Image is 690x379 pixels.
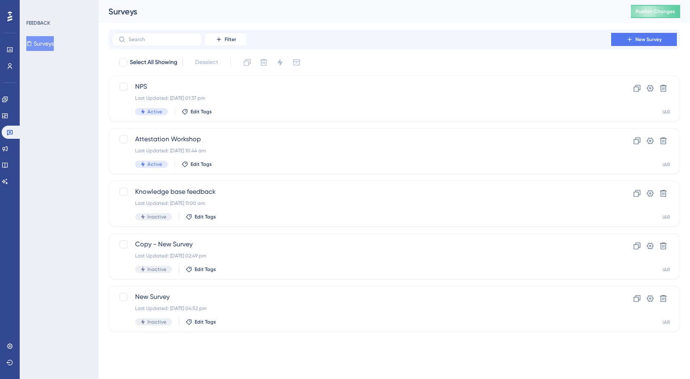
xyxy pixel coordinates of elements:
[135,82,588,92] span: NPS
[191,108,212,115] span: Edit Tags
[195,266,216,273] span: Edit Tags
[662,109,670,115] div: IAR
[135,187,588,197] span: Knowledge base feedback
[129,37,195,42] input: Search
[182,161,212,168] button: Edit Tags
[135,292,588,302] span: New Survey
[186,319,216,325] button: Edit Tags
[147,214,166,220] span: Inactive
[186,266,216,273] button: Edit Tags
[130,57,177,67] span: Select All Showing
[147,108,162,115] span: Active
[636,8,675,15] span: Publish Changes
[135,200,588,207] div: Last Updated: [DATE] 11:00 am
[205,33,246,46] button: Filter
[108,6,610,17] div: Surveys
[662,266,670,273] div: IAR
[195,57,218,67] span: Deselect
[26,20,50,26] div: FEEDBACK
[147,319,166,325] span: Inactive
[195,214,216,220] span: Edit Tags
[135,134,588,144] span: Attestation Workshop
[182,108,212,115] button: Edit Tags
[191,161,212,168] span: Edit Tags
[188,55,225,70] button: Deselect
[135,147,588,154] div: Last Updated: [DATE] 10:44 am
[631,5,680,18] button: Publish Changes
[611,33,677,46] button: New Survey
[26,36,54,51] button: Surveys
[195,319,216,325] span: Edit Tags
[662,214,670,221] div: IAR
[225,36,236,43] span: Filter
[135,305,588,312] div: Last Updated: [DATE] 04:52 pm
[662,319,670,326] div: IAR
[135,239,588,249] span: Copy - New Survey
[135,95,588,101] div: Last Updated: [DATE] 01:37 pm
[147,266,166,273] span: Inactive
[147,161,162,168] span: Active
[135,253,588,259] div: Last Updated: [DATE] 02:49 pm
[186,214,216,220] button: Edit Tags
[662,161,670,168] div: IAR
[635,36,662,43] span: New Survey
